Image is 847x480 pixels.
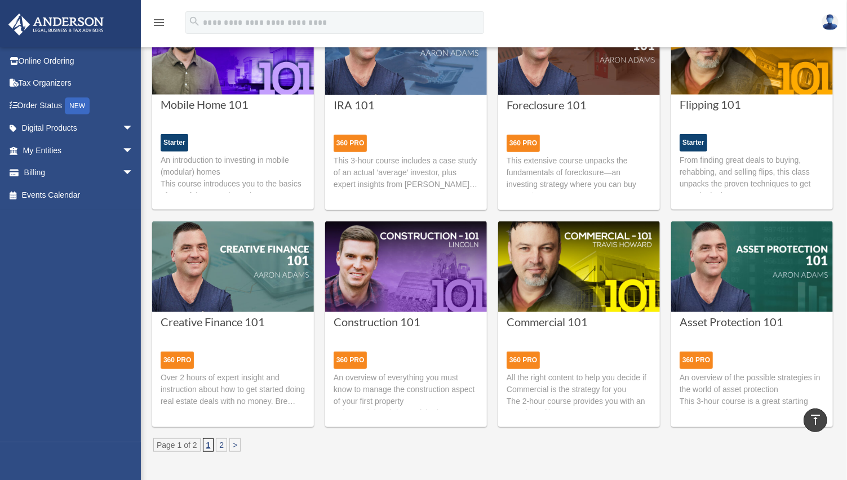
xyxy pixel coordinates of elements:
div: 360 PRO [334,135,367,152]
a: Tax Organizers [8,72,150,95]
p: This course introduces you to the basics of one of the most dynamic, attrac… [161,178,305,202]
div: Starter [161,134,188,152]
span: 1 [203,438,214,452]
div: 360 PRO [161,352,194,369]
i: vertical_align_top [809,413,822,426]
a: Mobile Home 101 [161,97,305,126]
a: Next Page [229,438,241,452]
a: Events Calendar [8,184,150,206]
a: My Entitiesarrow_drop_down [8,139,150,162]
div: 360 PRO [680,352,713,369]
i: search [188,15,201,28]
a: Creative Finance 101 [161,315,305,343]
div: 360 PRO [334,352,367,369]
div: 360 PRO [507,352,540,369]
a: Construction 101 [334,315,478,343]
a: Flipping 101 [680,97,824,126]
span: arrow_drop_down [122,117,145,140]
div: <… [680,134,824,193]
p: An introduction to investing in mobile (modular) homes [161,154,305,178]
img: Anderson Advisors Platinum Portal [5,14,107,35]
p: From finding great deals to buying, rehabbing, and selling flips, this class unpacks the proven t... [680,154,824,202]
div: 360 PRO [507,135,540,152]
p: All the right content to help you decide if Commercial is the strategy for you The 2-hour course ... [507,372,651,419]
div: Starter [680,134,707,152]
a: Digital Productsarrow_drop_down [8,117,150,140]
p: A thorough breakdown of the least… [334,407,478,419]
p: Over 2 hours of expert insight and instruction about how to get started doing real estate deals w... [161,372,305,407]
p: An overview of everything you must know to manage the construction aspect of your first property [334,372,478,407]
a: Commercial 101 [507,315,651,343]
a: IRA 101 [334,98,478,126]
p: This 3-hour course includes a case study of an actual ‘average’ investor, plus expert insights fr... [334,155,478,190]
a: menu [152,20,166,29]
img: Commercial 101 [498,221,660,312]
a: Order StatusNEW [8,94,150,117]
span: Page 1 of 2 [153,438,201,452]
img: Mobile Homes 101 [152,4,314,95]
a: 2 [216,438,227,452]
a: Online Ordering [8,50,150,72]
div: NEW [65,97,90,114]
img: User Pic [822,14,839,30]
p: This extensive course unpacks the fundamentals of foreclosure—an investing strategy where you can... [507,155,651,202]
a: Asset Protection 101 [680,315,824,343]
span: arrow_drop_down [122,139,145,162]
a: vertical_align_top [804,408,827,432]
p: An overview of the possible strategies in the world of asset protection This 3-hour course is a g... [680,372,824,419]
a: Billingarrow_drop_down [8,162,150,184]
i: menu [152,16,166,29]
span: arrow_drop_down [122,162,145,185]
a: Foreclosure 101 [507,98,651,126]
